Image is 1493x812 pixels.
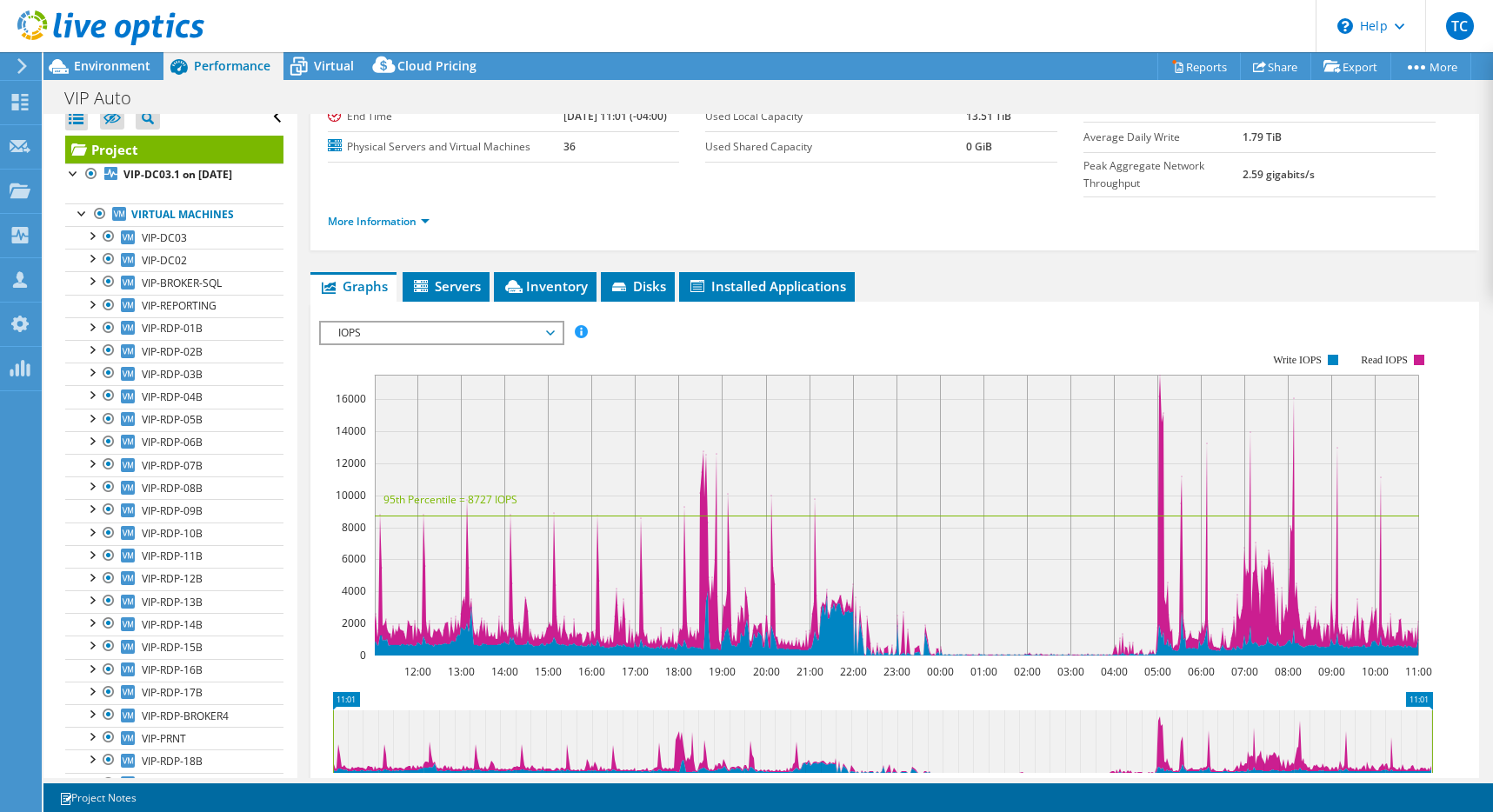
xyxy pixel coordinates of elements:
[1274,664,1301,679] text: 08:00
[383,492,517,507] text: 95th Percentile = 8727 IOPS
[1404,664,1431,679] text: 11:00
[65,271,283,294] a: VIP-BROKER-SQL
[142,685,203,700] span: VIP-RDP-17B
[65,226,283,249] a: VIP-DC03
[1230,664,1257,679] text: 07:00
[1446,12,1474,40] span: TC
[123,167,232,182] b: VIP-DC03.1 on [DATE]
[403,664,430,679] text: 12:00
[360,648,366,662] text: 0
[664,664,691,679] text: 18:00
[65,545,283,568] a: VIP-RDP-11B
[142,595,203,609] span: VIP-RDP-13B
[65,659,283,682] a: VIP-RDP-16B
[610,277,666,295] span: Disks
[342,616,366,630] text: 2000
[1083,129,1243,146] label: Average Daily Write
[1361,354,1408,366] text: Read IOPS
[328,214,430,229] a: More Information
[319,277,388,295] span: Graphs
[411,277,481,295] span: Servers
[705,138,965,156] label: Used Shared Capacity
[142,435,203,449] span: VIP-RDP-06B
[142,709,229,723] span: VIP-RDP-BROKER4
[194,57,270,74] span: Performance
[142,503,203,518] span: VIP-RDP-09B
[65,590,283,613] a: VIP-RDP-13B
[65,773,283,795] a: VIP-GPTS
[142,549,203,563] span: VIP-RDP-11B
[342,583,366,598] text: 4000
[705,108,965,125] label: Used Local Capacity
[621,664,648,679] text: 17:00
[397,57,477,74] span: Cloud Pricing
[1337,18,1353,34] svg: \n
[65,363,283,385] a: VIP-RDP-03B
[65,295,283,317] a: VIP-REPORTING
[314,57,354,74] span: Virtual
[796,664,823,679] text: 21:00
[142,298,217,313] span: VIP-REPORTING
[65,340,283,363] a: VIP-RDP-02B
[342,551,366,566] text: 6000
[1083,157,1243,192] label: Peak Aggregate Network Throughput
[65,682,283,704] a: VIP-RDP-17B
[142,230,187,245] span: VIP-DC03
[142,367,203,382] span: VIP-RDP-03B
[1157,53,1241,80] a: Reports
[65,317,283,340] a: VIP-RDP-01B
[65,476,283,499] a: VIP-RDP-08B
[142,662,203,677] span: VIP-RDP-16B
[142,458,203,473] span: VIP-RDP-07B
[503,277,588,295] span: Inventory
[336,456,366,470] text: 12000
[1143,664,1170,679] text: 05:00
[142,754,203,769] span: VIP-RDP-18B
[142,571,203,586] span: VIP-RDP-12B
[142,776,186,791] span: VIP-GPTS
[336,391,366,406] text: 16000
[65,163,283,186] a: VIP-DC03.1 on [DATE]
[336,423,366,438] text: 14000
[142,481,203,496] span: VIP-RDP-08B
[708,664,735,679] text: 19:00
[926,664,953,679] text: 00:00
[142,526,203,541] span: VIP-RDP-10B
[336,488,366,503] text: 10000
[1240,53,1311,80] a: Share
[142,253,187,268] span: VIP-DC02
[1317,664,1344,679] text: 09:00
[142,389,203,404] span: VIP-RDP-04B
[65,249,283,271] a: VIP-DC02
[65,727,283,749] a: VIP-PRNT
[1056,664,1083,679] text: 03:00
[142,617,203,632] span: VIP-RDP-14B
[142,412,203,427] span: VIP-RDP-05B
[1361,664,1388,679] text: 10:00
[839,664,866,679] text: 22:00
[65,409,283,431] a: VIP-RDP-05B
[1273,354,1322,366] text: Write IOPS
[330,323,553,343] span: IOPS
[65,704,283,727] a: VIP-RDP-BROKER4
[342,520,366,535] text: 8000
[65,749,283,772] a: VIP-RDP-18B
[65,136,283,163] a: Project
[1100,664,1127,679] text: 04:00
[142,731,186,746] span: VIP-PRNT
[534,664,561,679] text: 15:00
[966,109,1011,123] b: 13.51 TiB
[1187,664,1214,679] text: 06:00
[1013,664,1040,679] text: 02:00
[142,344,203,359] span: VIP-RDP-02B
[563,139,576,154] b: 36
[65,431,283,454] a: VIP-RDP-06B
[65,385,283,408] a: VIP-RDP-04B
[563,109,667,123] b: [DATE] 11:01 (-04:00)
[1243,130,1282,144] b: 1.79 TiB
[47,787,149,809] a: Project Notes
[966,139,992,154] b: 0 GiB
[65,454,283,476] a: VIP-RDP-07B
[65,568,283,590] a: VIP-RDP-12B
[1310,53,1391,80] a: Export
